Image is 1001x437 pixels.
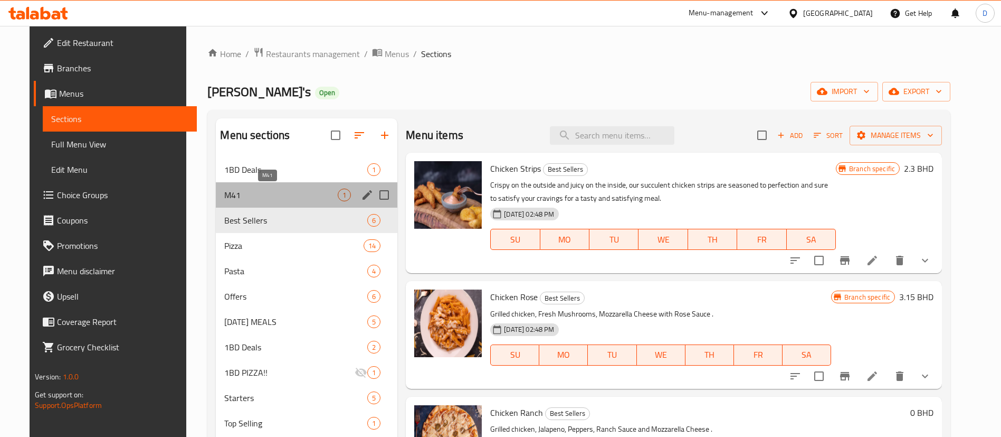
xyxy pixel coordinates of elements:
[773,127,807,144] button: Add
[832,364,857,389] button: Branch-specific-item
[495,232,536,247] span: SU
[368,165,380,175] span: 1
[57,239,188,252] span: Promotions
[224,315,367,328] span: [DATE] MEALS
[414,290,482,357] img: Chicken Rose
[539,345,588,366] button: MO
[367,214,380,227] div: items
[500,324,558,334] span: [DATE] 02:48 PM
[807,127,850,144] span: Sort items
[490,405,543,421] span: Chicken Ranch
[35,388,83,402] span: Get support on:
[34,55,197,81] a: Branches
[773,127,807,144] span: Add item
[858,129,933,142] span: Manage items
[224,366,355,379] span: 1BD PIZZA!!
[315,87,339,99] div: Open
[216,309,397,334] div: [DATE] MEALS5
[57,341,188,354] span: Grocery Checklist
[325,124,347,146] span: Select all sections
[545,232,585,247] span: MO
[34,81,197,106] a: Menus
[414,161,482,229] img: Chicken Strips
[368,216,380,226] span: 6
[207,47,950,61] nav: breadcrumb
[912,248,938,273] button: show more
[500,209,558,219] span: [DATE] 02:48 PM
[216,360,397,385] div: 1BD PIZZA!!1
[540,292,584,304] span: Best Sellers
[689,7,754,20] div: Menu-management
[845,164,899,174] span: Branch specific
[803,7,873,19] div: [GEOGRAPHIC_DATA]
[34,208,197,233] a: Coupons
[224,341,367,354] span: 1BD Deals
[224,163,367,176] span: 1BD Deals
[543,163,588,176] div: Best Sellers
[372,47,409,61] a: Menus
[338,189,351,201] div: items
[787,347,827,362] span: SA
[594,232,634,247] span: TU
[34,334,197,360] a: Grocery Checklist
[495,347,535,362] span: SU
[34,182,197,208] a: Choice Groups
[338,190,350,200] span: 1
[216,258,397,284] div: Pasta4
[35,398,102,412] a: Support.OpsPlatform
[367,341,380,354] div: items
[355,366,367,379] svg: Inactive section
[43,132,197,157] a: Full Menu View
[59,87,188,100] span: Menus
[912,364,938,389] button: show more
[692,232,733,247] span: TH
[919,254,931,267] svg: Show Choices
[811,127,845,144] button: Sort
[359,187,375,203] button: edit
[216,157,397,182] div: 1BD Deals1
[641,347,681,362] span: WE
[57,290,188,303] span: Upsell
[34,233,197,258] a: Promotions
[224,392,367,404] span: Starters
[34,309,197,334] a: Coverage Report
[787,229,836,250] button: SA
[783,364,808,389] button: sort-choices
[490,308,831,321] p: Grilled chicken, Fresh Mushrooms, Mozzarella Cheese with Rose Sauce .
[216,385,397,411] div: Starters5
[919,370,931,383] svg: Show Choices
[791,232,832,247] span: SA
[850,126,942,145] button: Manage items
[368,368,380,378] span: 1
[490,161,541,176] span: Chicken Strips
[216,233,397,258] div: Pizza14
[866,254,879,267] a: Edit menu item
[544,347,584,362] span: MO
[364,241,380,251] span: 14
[224,417,367,430] span: Top Selling
[783,248,808,273] button: sort-choices
[899,290,933,304] h6: 3.15 BHD
[220,127,290,143] h2: Menu sections
[224,214,367,227] span: Best Sellers
[685,345,734,366] button: TH
[840,292,894,302] span: Branch specific
[589,229,638,250] button: TU
[891,85,942,98] span: export
[216,182,397,208] div: M411edit
[368,292,380,302] span: 6
[347,123,372,148] span: Sort sections
[43,157,197,182] a: Edit Menu
[368,317,380,327] span: 5
[367,417,380,430] div: items
[224,239,364,252] span: Pizza
[783,345,831,366] button: SA
[738,347,778,362] span: FR
[808,249,830,272] span: Select to update
[737,229,786,250] button: FR
[367,392,380,404] div: items
[216,284,397,309] div: Offers6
